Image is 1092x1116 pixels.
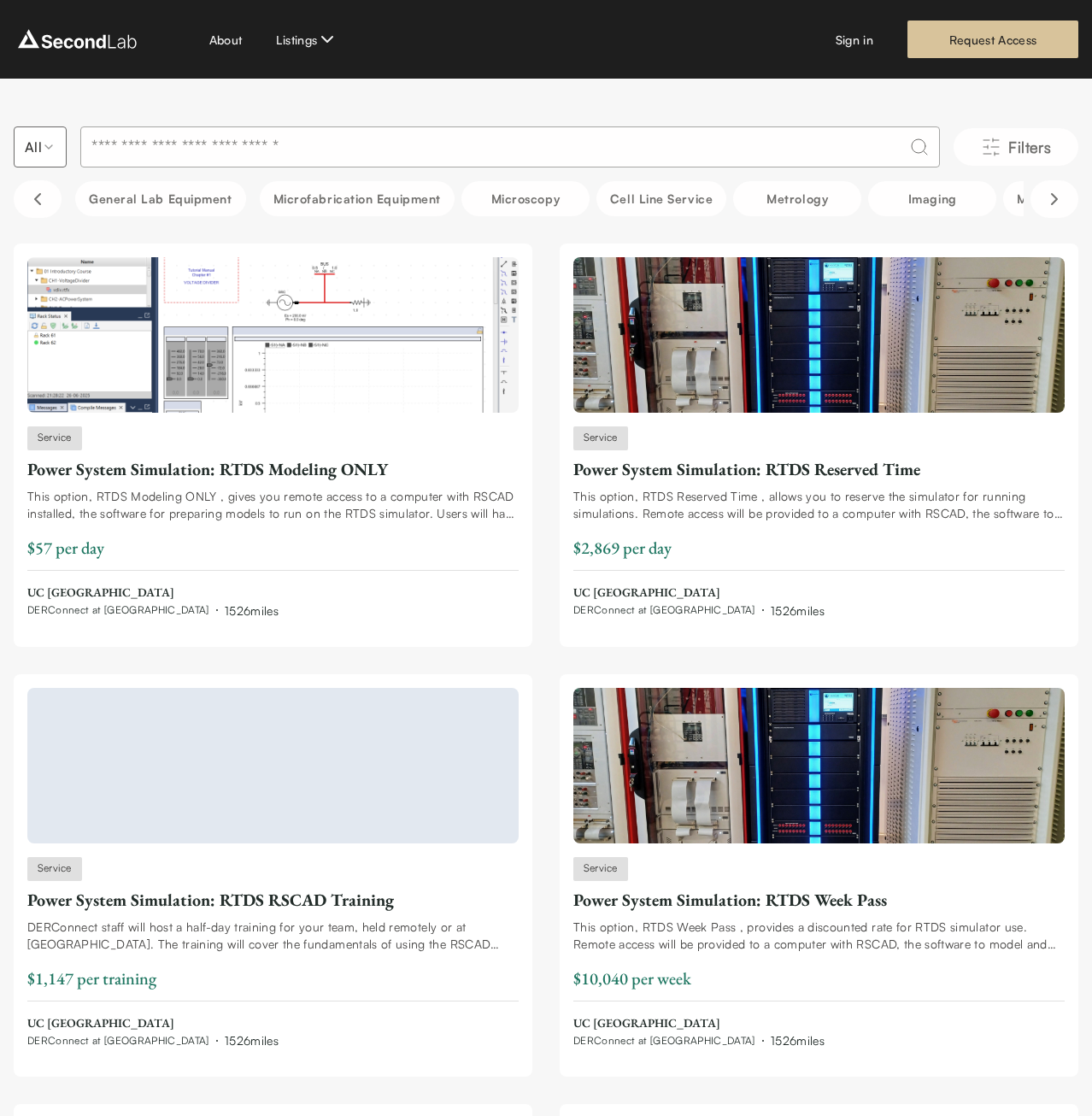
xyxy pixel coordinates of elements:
div: Power System Simulation: RTDS Reserved Time [573,457,1065,481]
button: Microfabrication Equipment [260,181,455,216]
span: $2,869 per day [573,537,672,559]
button: Metrology [733,181,861,216]
a: Power System Simulation: RTDS Modeling ONLYServicePower System Simulation: RTDS Modeling ONLYThis... [27,257,519,620]
a: About [209,31,243,49]
div: This option, RTDS Reserved Time , allows you to reserve the simulator for running simulations. Re... [573,488,1065,522]
span: Service [27,426,82,450]
a: Sign in [836,31,873,49]
div: DERConnect staff will host a half-day training for your team, held remotely or at [GEOGRAPHIC_DAT... [27,919,519,953]
div: 1526 miles [771,1031,825,1049]
div: This option, RTDS Modeling ONLY , gives you remote access to a computer with RSCAD installed, the... [27,488,519,522]
a: Power System Simulation: RTDS Reserved TimeServicePower System Simulation: RTDS Reserved TimeThis... [573,257,1065,620]
span: $1,147 per training [27,967,156,990]
span: Service [27,857,82,881]
a: Power System Simulation: RTDS Week PassServicePower System Simulation: RTDS Week PassThis option,... [573,688,1065,1050]
div: 1526 miles [225,1031,279,1049]
span: UC [GEOGRAPHIC_DATA] [573,1015,825,1032]
span: DERConnect at [GEOGRAPHIC_DATA] [573,603,755,617]
span: Service [573,426,628,450]
span: UC [GEOGRAPHIC_DATA] [573,584,825,602]
button: Listings [276,29,338,50]
div: 1526 miles [771,602,825,620]
div: 1526 miles [225,602,279,620]
span: $57 per day [27,537,104,559]
button: Imaging [868,181,996,216]
img: Power System Simulation: RTDS Week Pass [573,688,1065,843]
button: General Lab equipment [75,181,246,216]
span: $10,040 per week [573,967,691,990]
span: Service [573,857,628,881]
button: Microscopy [461,181,590,216]
div: This option, RTDS Week Pass , provides a discounted rate for RTDS simulator use. Remote access wi... [573,919,1065,953]
span: UC [GEOGRAPHIC_DATA] [27,584,279,602]
a: ServicePower System Simulation: RTDS RSCAD TrainingDERConnect staff will host a half-day training... [27,688,519,1050]
button: Select listing type [14,126,67,167]
a: Request Access [907,21,1078,58]
button: Scroll left [14,180,62,218]
img: Power System Simulation: RTDS Modeling ONLY [27,257,519,413]
div: Power System Simulation: RTDS Modeling ONLY [27,457,519,481]
img: Power System Simulation: RTDS Reserved Time [573,257,1065,413]
button: Cell line service [596,181,726,216]
span: DERConnect at [GEOGRAPHIC_DATA] [27,603,209,617]
button: Filters [954,128,1078,166]
span: UC [GEOGRAPHIC_DATA] [27,1015,279,1032]
div: Power System Simulation: RTDS RSCAD Training [27,888,519,912]
span: Filters [1008,135,1051,159]
span: DERConnect at [GEOGRAPHIC_DATA] [573,1034,755,1048]
img: logo [14,26,141,53]
span: DERConnect at [GEOGRAPHIC_DATA] [27,1034,209,1048]
button: Scroll right [1030,180,1078,218]
div: Power System Simulation: RTDS Week Pass [573,888,1065,912]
